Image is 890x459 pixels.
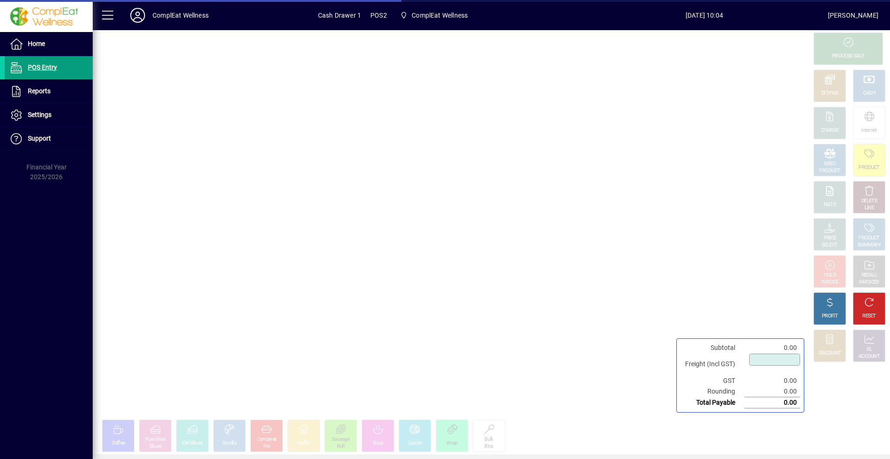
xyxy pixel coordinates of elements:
div: EFTPOS [821,90,839,97]
td: GST [680,375,744,386]
div: CHARGE [821,127,839,134]
div: SUMMARY [858,242,881,249]
div: [PERSON_NAME] [828,8,878,23]
div: DISCOUNT [819,350,841,357]
div: PROCESS SALE [832,53,865,60]
div: PRODUCT [858,164,879,171]
a: Home [5,32,93,56]
div: Muffin [297,440,311,447]
div: NOTE [824,201,836,208]
div: Wrap [446,440,457,447]
div: CASH [863,90,875,97]
div: HOLD [824,272,836,279]
span: POS2 [370,8,387,23]
div: Sausage [332,436,350,443]
td: 0.00 [744,386,800,397]
td: 0.00 [744,397,800,408]
div: INVOICES [859,279,879,286]
span: ComplEat Wellness [412,8,468,23]
span: Support [28,135,51,142]
div: INVOICE [821,279,838,286]
span: Cash Drawer 1 [318,8,361,23]
div: Bins [484,443,493,450]
div: GL [866,346,872,353]
td: 0.00 [744,375,800,386]
div: SELECT [822,242,838,249]
div: MISC [824,161,835,168]
div: Roll [337,443,344,450]
td: Rounding [680,386,744,397]
div: RESET [862,313,876,320]
div: Bulk [484,436,493,443]
div: DELETE [861,198,877,205]
div: Slices [149,443,162,450]
span: POS Entry [28,64,57,71]
div: Compleat [257,436,276,443]
td: Total Payable [680,397,744,408]
span: Home [28,40,45,47]
div: ComplEat Wellness [153,8,209,23]
div: RECALL [861,272,877,279]
div: Internet [861,127,877,134]
div: LINE [865,205,874,212]
div: Quiche [408,440,422,447]
td: Freight (Incl GST) [680,353,744,375]
td: 0.00 [744,343,800,353]
div: PRODUCT [858,235,879,242]
a: Settings [5,103,93,127]
div: Soup [373,440,383,447]
div: Scrolls [222,440,236,447]
div: PRICE [824,235,836,242]
div: Pie [263,443,270,450]
div: PRODUCT [819,168,840,175]
div: CW Slices [182,440,203,447]
td: Subtotal [680,343,744,353]
div: ACCOUNT [858,353,880,360]
div: PROFIT [822,313,838,320]
span: [DATE] 10:04 [581,8,828,23]
button: Profile [123,7,153,24]
div: Pure Bliss [145,436,165,443]
a: Support [5,127,93,150]
span: Settings [28,111,51,118]
div: Coffee [112,440,125,447]
a: Reports [5,80,93,103]
span: Reports [28,87,51,95]
span: ComplEat Wellness [396,7,471,24]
